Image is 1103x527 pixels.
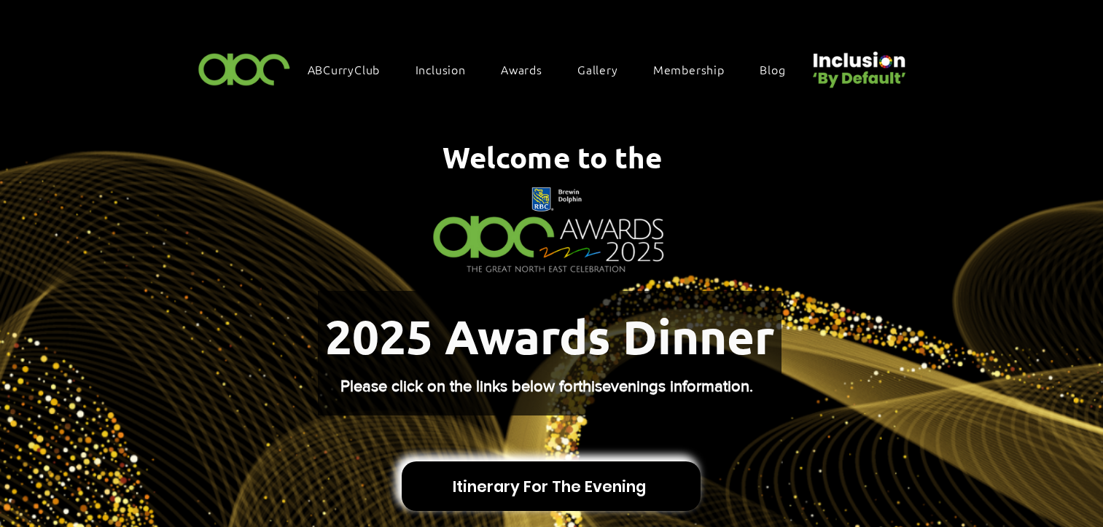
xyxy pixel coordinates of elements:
[325,307,774,365] span: 2025 Awards Dinner
[602,378,753,394] span: evenings information.
[194,47,295,90] img: ABC-Logo-Blank-Background-01-01-2.png
[760,61,785,77] span: Blog
[752,54,807,85] a: Blog
[494,54,564,85] div: Awards
[340,378,578,394] span: Please click on the links below for
[577,61,618,77] span: Gallery
[300,54,808,85] nav: Site
[653,61,725,77] span: Membership
[570,54,640,85] a: Gallery
[646,54,747,85] a: Membership
[443,138,662,176] span: Welcome to the
[453,475,646,498] span: Itinerary For The Evening
[421,179,678,282] img: Northern Insights Double Pager Apr 2025.png
[501,61,542,77] span: Awards
[808,39,908,90] img: Untitled design (22).png
[408,54,488,85] div: Inclusion
[300,54,402,85] a: ABCurryClub
[416,61,466,77] span: Inclusion
[402,461,701,511] a: Itinerary For The Evening
[308,61,381,77] span: ABCurryClub
[578,378,602,394] span: this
